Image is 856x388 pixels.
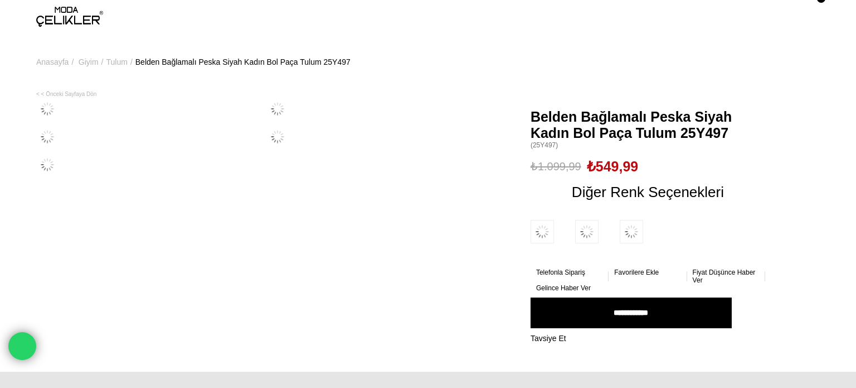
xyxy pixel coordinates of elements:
a: Tulum [106,33,128,90]
img: Belden Bağlamalı Peska Sarı Kadın Bol Paça Tulum 25Y497 [575,220,599,243]
span: (25Y497) [531,141,765,150]
a: Fiyat Düşünce Haber Ver [693,269,760,284]
span: Tavsiye Et [531,334,566,343]
span: ₺549,99 [587,158,638,175]
a: Belden Bağlamalı Peska Siyah Kadın Bol Paça Tulum 25Y497 [135,33,351,90]
span: Favorilere Ekle [614,269,659,276]
span: Diğer Renk Seçenekleri [572,183,724,201]
a: Gelince Haber Ver [536,284,603,292]
img: Peska tulum 25Y497 [36,154,59,176]
img: Belden Bağlamalı Peska Mavi Kadın Bol Paça Tulum 25Y497 [531,220,554,243]
img: Peska tulum 25Y497 [266,126,289,148]
a: Telefonla Sipariş [536,269,603,276]
a: Anasayfa [36,33,69,90]
span: Gelince Haber Ver [536,284,591,292]
img: Belden Bağlamalı Peska Pembe Kadın Bol Paça Tulum 25Y497 [620,220,643,243]
span: Telefonla Sipariş [536,269,585,276]
img: logo [36,7,103,27]
li: > [106,33,135,90]
li: > [36,33,76,90]
li: > [79,33,106,90]
img: Peska tulum 25Y497 [36,126,59,148]
span: ₺1.099,99 [531,158,581,175]
a: Giyim [79,33,99,90]
a: Favorilere Ekle [614,269,681,276]
img: Peska tulum 25Y497 [266,98,289,120]
span: Belden Bağlamalı Peska Siyah Kadın Bol Paça Tulum 25Y497 [531,109,765,141]
img: Peska tulum 25Y497 [36,98,59,120]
